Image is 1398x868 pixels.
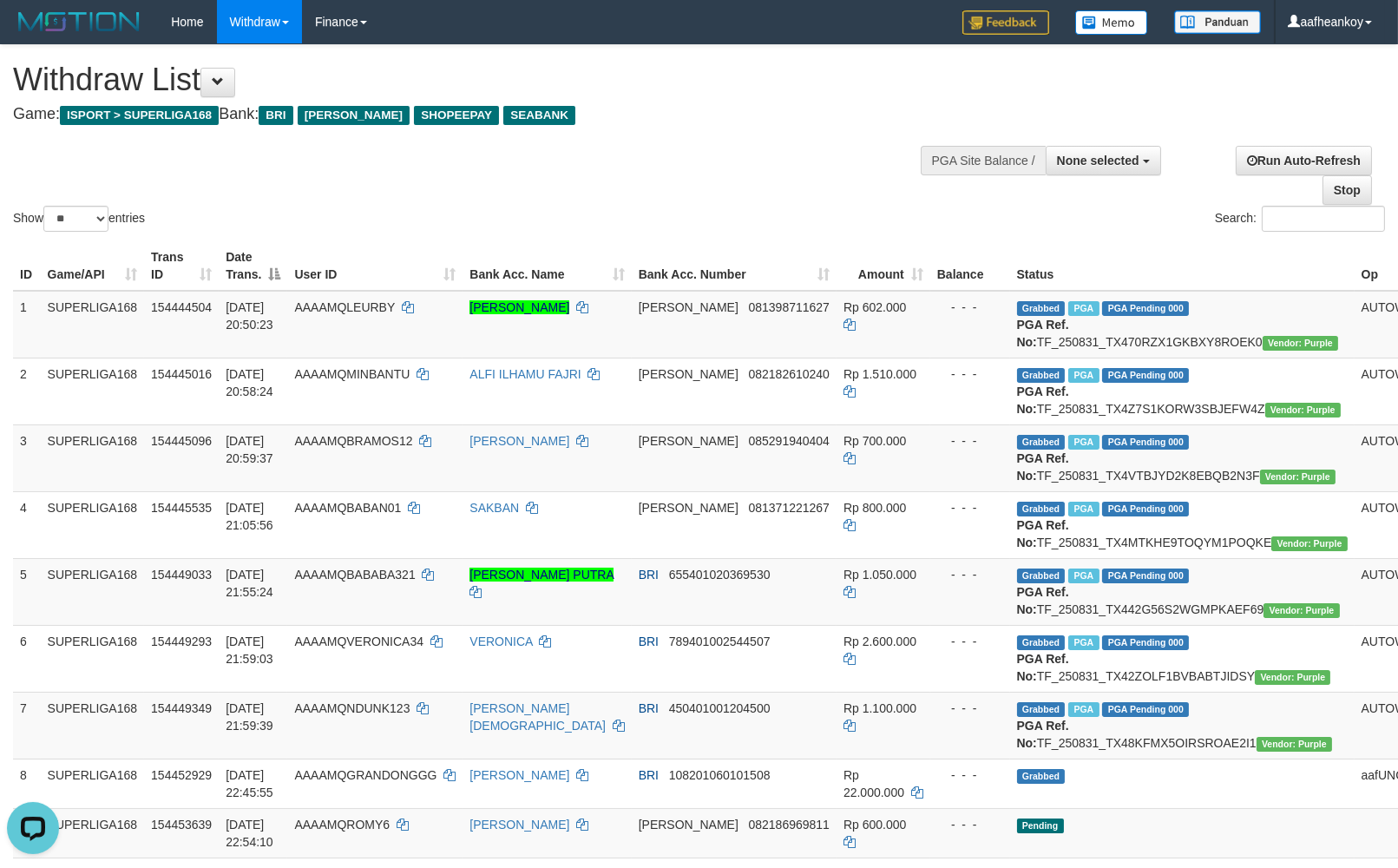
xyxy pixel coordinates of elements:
b: PGA Ref. No: [1017,585,1069,616]
td: SUPERLIGA168 [41,759,145,808]
b: PGA Ref. No: [1017,451,1069,483]
span: Rp 800.000 [843,501,906,515]
span: 154445016 [151,367,212,381]
span: [PERSON_NAME] [639,501,738,515]
h4: Game: Bank: [13,106,915,123]
span: Rp 2.600.000 [843,635,916,648]
div: - - - [937,633,1003,650]
a: Run Auto-Refresh [1236,146,1372,175]
span: [PERSON_NAME] [298,106,410,125]
span: [DATE] 20:50:23 [226,300,273,332]
td: SUPERLIGA168 [41,491,145,558]
span: Grabbed [1017,635,1066,650]
b: PGA Ref. No: [1017,318,1069,349]
a: [PERSON_NAME] [469,300,569,314]
span: AAAAMQGRANDONGGG [294,768,436,782]
td: SUPERLIGA168 [41,625,145,692]
input: Search: [1262,206,1385,232]
span: AAAAMQLEURBY [294,300,395,314]
span: Vendor URL: https://trx4.1velocity.biz [1260,470,1336,484]
span: PGA Pending [1102,502,1189,516]
span: Copy 085291940404 to clipboard [749,434,830,448]
span: Copy 081398711627 to clipboard [749,300,830,314]
td: SUPERLIGA168 [41,358,145,424]
span: Rp 602.000 [843,300,906,314]
a: [PERSON_NAME] [469,818,569,832]
span: Copy 082186969811 to clipboard [749,818,830,832]
span: Copy 655401020369530 to clipboard [669,568,771,582]
span: [DATE] 21:05:56 [226,501,273,532]
td: TF_250831_TX442G56S2WGMPKAEF69 [1010,558,1355,625]
h1: Withdraw List [13,62,915,97]
td: TF_250831_TX470RZX1GKBXY8ROEK0 [1010,291,1355,358]
span: Vendor URL: https://trx4.1velocity.biz [1263,336,1338,351]
span: [DATE] 20:59:37 [226,434,273,465]
span: None selected [1057,154,1139,168]
span: AAAAMQBABAN01 [294,501,401,515]
span: [PERSON_NAME] [639,818,738,832]
a: Stop [1323,175,1372,205]
div: - - - [937,365,1003,383]
div: - - - [937,816,1003,833]
span: 154449033 [151,568,212,582]
div: - - - [937,700,1003,717]
span: [DATE] 22:45:55 [226,768,273,799]
span: 154449349 [151,701,212,715]
span: PGA Pending [1102,368,1189,383]
td: TF_250831_TX42ZOLF1BVBABTJIDSY [1010,625,1355,692]
span: Copy 082182610240 to clipboard [749,367,830,381]
span: [PERSON_NAME] [639,434,738,448]
td: TF_250831_TX4VTBJYD2K8EBQB2N3F [1010,424,1355,491]
td: SUPERLIGA168 [41,808,145,858]
span: Rp 600.000 [843,818,906,832]
span: Grabbed [1017,502,1066,516]
th: Bank Acc. Number: activate to sort column ascending [632,241,837,291]
span: Copy 450401001204500 to clipboard [669,701,771,715]
td: 1 [13,291,41,358]
span: 154453639 [151,818,212,832]
td: SUPERLIGA168 [41,291,145,358]
span: 154452929 [151,768,212,782]
th: Date Trans.: activate to sort column descending [219,241,287,291]
span: PGA Pending [1102,301,1189,316]
div: - - - [937,499,1003,516]
td: 2 [13,358,41,424]
label: Search: [1215,206,1385,232]
td: 6 [13,625,41,692]
img: panduan.png [1174,10,1261,34]
span: Copy 081371221267 to clipboard [749,501,830,515]
span: AAAAMQROMY6 [294,818,390,832]
span: BRI [639,701,659,715]
span: Copy 108201060101508 to clipboard [669,768,771,782]
a: [PERSON_NAME] PUTRA [469,568,614,582]
div: - - - [937,299,1003,316]
th: Bank Acc. Name: activate to sort column ascending [463,241,631,291]
span: AAAAMQNDUNK123 [294,701,410,715]
td: 4 [13,491,41,558]
span: [DATE] 21:59:39 [226,701,273,733]
span: ISPORT > SUPERLIGA168 [60,106,219,125]
span: Pending [1017,819,1064,833]
span: [DATE] 22:54:10 [226,818,273,849]
span: PGA Pending [1102,702,1189,717]
th: Game/API: activate to sort column ascending [41,241,145,291]
span: Marked by aafheankoy [1068,435,1099,450]
td: SUPERLIGA168 [41,424,145,491]
th: Status [1010,241,1355,291]
img: Button%20Memo.svg [1075,10,1148,35]
span: Copy 789401002544507 to clipboard [669,635,771,648]
span: Vendor URL: https://trx4.1velocity.biz [1263,603,1339,618]
td: TF_250831_TX4Z7S1KORW3SBJEFW4Z [1010,358,1355,424]
span: PGA Pending [1102,569,1189,583]
span: Marked by aafheankoy [1068,702,1099,717]
span: BRI [639,635,659,648]
span: Marked by aafounsreynich [1068,301,1099,316]
span: [DATE] 21:55:24 [226,568,273,599]
label: Show entries [13,206,145,232]
span: Vendor URL: https://trx4.1velocity.biz [1271,536,1347,551]
b: PGA Ref. No: [1017,518,1069,549]
span: PGA Pending [1102,635,1189,650]
span: Grabbed [1017,368,1066,383]
span: Grabbed [1017,301,1066,316]
span: AAAAMQMINBANTU [294,367,410,381]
